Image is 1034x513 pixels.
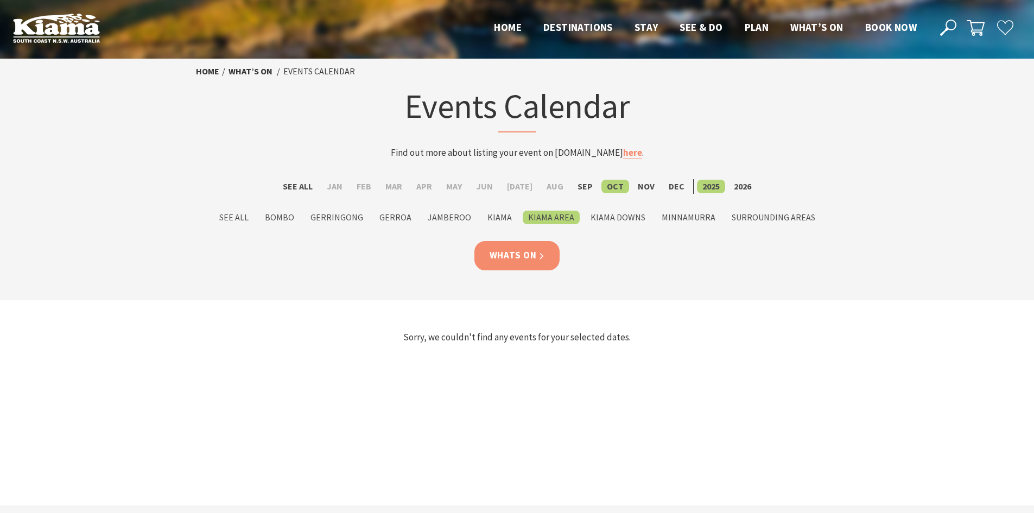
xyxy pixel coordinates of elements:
[572,180,598,193] label: Sep
[411,180,437,193] label: Apr
[229,66,272,77] a: What’s On
[790,21,843,34] span: What’s On
[305,211,369,224] label: Gerringong
[865,21,917,34] span: Book now
[380,180,408,193] label: Mar
[214,211,254,224] label: See All
[494,21,522,34] span: Home
[196,66,219,77] a: Home
[635,21,658,34] span: Stay
[321,180,348,193] label: Jan
[441,180,467,193] label: May
[728,180,757,193] label: 2026
[632,180,660,193] label: Nov
[680,21,722,34] span: See & Do
[374,211,417,224] label: Gerroa
[656,211,721,224] label: Minnamurra
[502,180,538,193] label: [DATE]
[283,65,355,79] li: Events Calendar
[422,211,477,224] label: Jamberoo
[259,211,300,224] label: Bombo
[601,180,629,193] label: Oct
[541,180,569,193] label: Aug
[351,180,377,193] label: Feb
[543,21,613,34] span: Destinations
[697,180,725,193] label: 2025
[13,13,100,43] img: Kiama Logo
[277,180,318,193] label: See All
[482,211,517,224] label: Kiama
[745,21,769,34] span: Plan
[623,147,642,159] a: here
[483,19,928,37] nav: Main Menu
[663,180,690,193] label: Dec
[196,330,839,345] p: Sorry, we couldn't find any events for your selected dates.
[305,145,730,160] p: Find out more about listing your event on [DOMAIN_NAME] .
[305,84,730,132] h1: Events Calendar
[474,241,560,270] a: Whats On
[585,211,651,224] label: Kiama Downs
[726,211,821,224] label: Surrounding Areas
[471,180,498,193] label: Jun
[523,211,580,224] label: Kiama Area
